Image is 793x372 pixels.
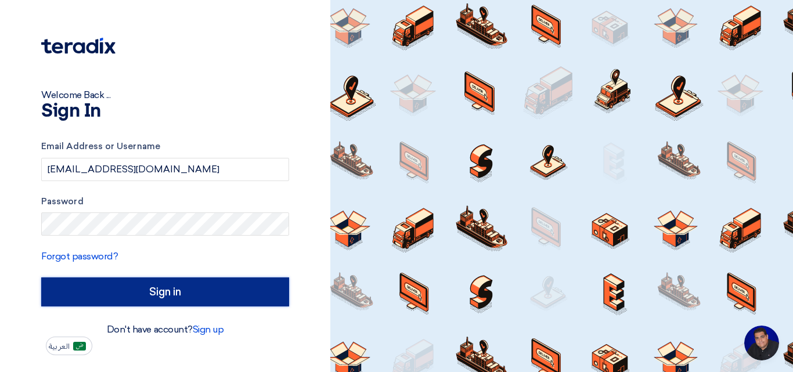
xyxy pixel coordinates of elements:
[73,342,86,351] img: ar-AR.png
[41,323,289,337] div: Don't have account?
[41,251,118,262] a: Forgot password?
[41,195,289,208] label: Password
[49,342,70,351] span: العربية
[41,140,289,153] label: Email Address or Username
[41,102,289,121] h1: Sign In
[41,38,116,54] img: Teradix logo
[193,324,224,335] a: Sign up
[41,277,289,306] input: Sign in
[744,326,779,360] div: Open chat
[46,337,92,355] button: العربية
[41,88,289,102] div: Welcome Back ...
[41,158,289,181] input: Enter your business email or username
